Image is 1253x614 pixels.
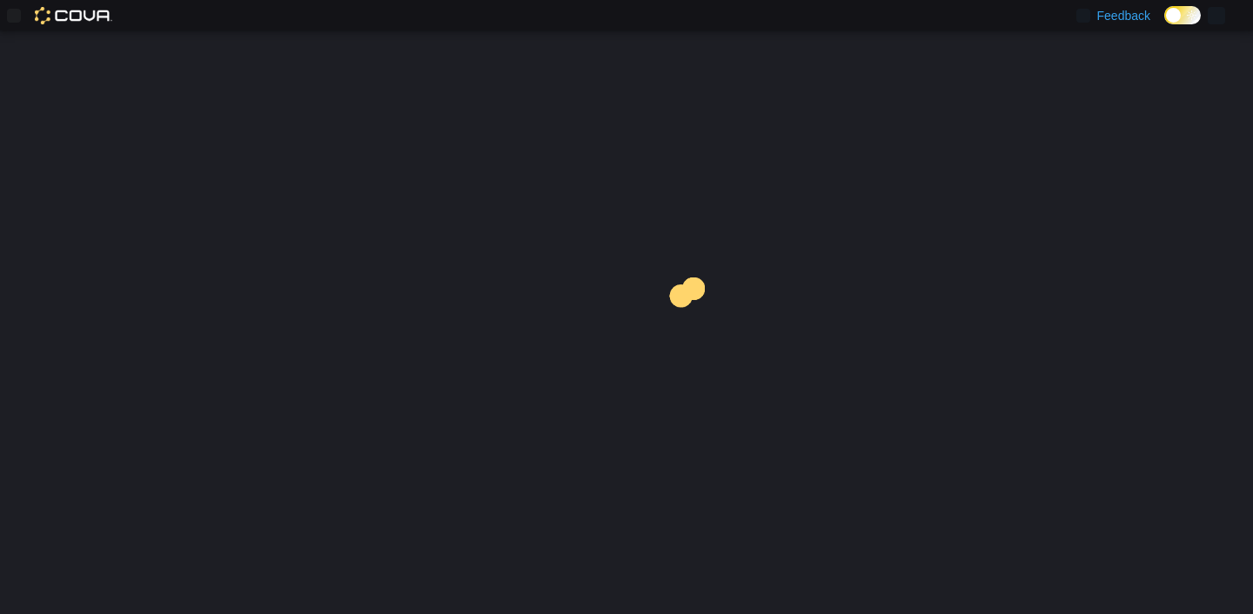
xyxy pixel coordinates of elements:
img: Cova [35,7,112,24]
span: Feedback [1097,7,1150,24]
img: cova-loader [626,264,757,395]
input: Dark Mode [1164,6,1201,24]
span: Dark Mode [1164,24,1165,25]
